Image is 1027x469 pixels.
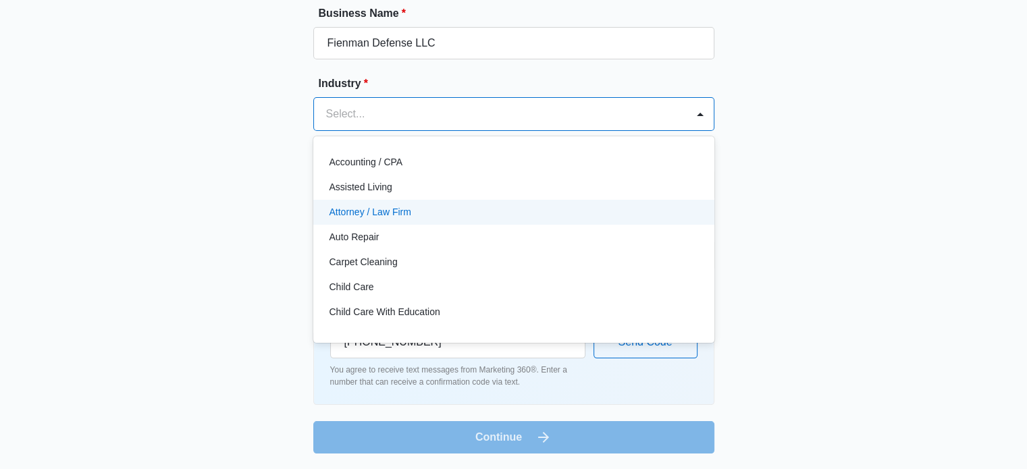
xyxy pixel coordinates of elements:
[319,5,720,22] label: Business Name
[313,27,714,59] input: e.g. Jane's Plumbing
[330,230,379,244] p: Auto Repair
[330,180,392,194] p: Assisted Living
[330,330,381,344] p: Chiropractor
[330,255,398,269] p: Carpet Cleaning
[330,305,440,319] p: Child Care With Education
[330,205,411,219] p: Attorney / Law Firm
[330,280,374,294] p: Child Care
[319,76,720,92] label: Industry
[330,155,403,169] p: Accounting / CPA
[330,364,585,388] p: You agree to receive text messages from Marketing 360®. Enter a number that can receive a confirm...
